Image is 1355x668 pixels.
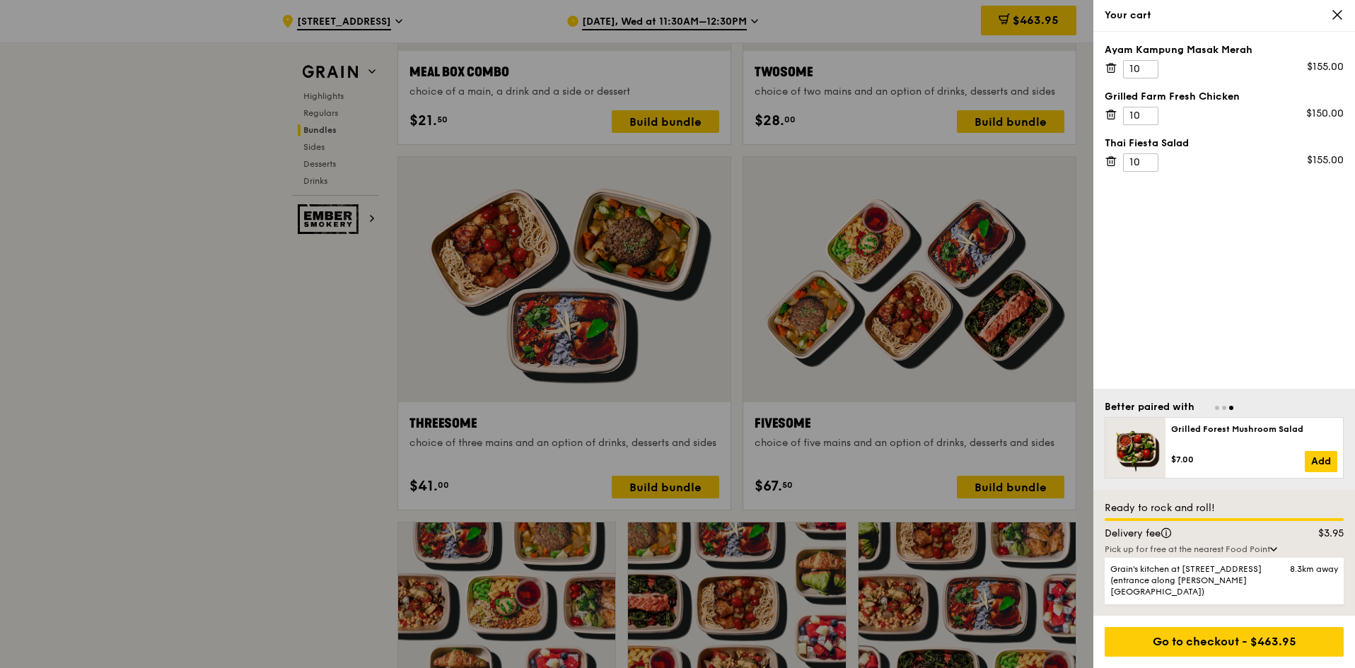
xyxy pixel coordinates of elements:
div: $7.00 [1171,454,1305,465]
div: Grilled Farm Fresh Chicken [1105,90,1344,104]
div: Thai Fiesta Salad [1105,136,1344,151]
div: Your cart [1105,8,1344,23]
div: Grilled Forest Mushroom Salad [1171,423,1337,435]
div: $150.00 [1306,107,1344,121]
span: Go to slide 3 [1229,406,1233,410]
div: Better paired with [1105,400,1194,414]
div: Go to checkout - $463.95 [1105,627,1344,657]
div: Ayam Kampung Masak Merah [1105,43,1344,57]
span: Go to slide 1 [1215,406,1219,410]
div: $155.00 [1307,153,1344,168]
span: Go to slide 2 [1222,406,1226,410]
a: Add [1305,451,1337,472]
div: Delivery fee [1096,527,1289,541]
span: Grain's kitchen at [STREET_ADDRESS] (entrance along [PERSON_NAME][GEOGRAPHIC_DATA]) [1110,563,1281,597]
div: $155.00 [1307,60,1344,74]
div: Ready to rock and roll! [1105,501,1344,515]
div: Pick up for free at the nearest Food Point [1105,544,1344,555]
div: $3.95 [1289,527,1353,541]
span: 8.3km away [1290,563,1338,575]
